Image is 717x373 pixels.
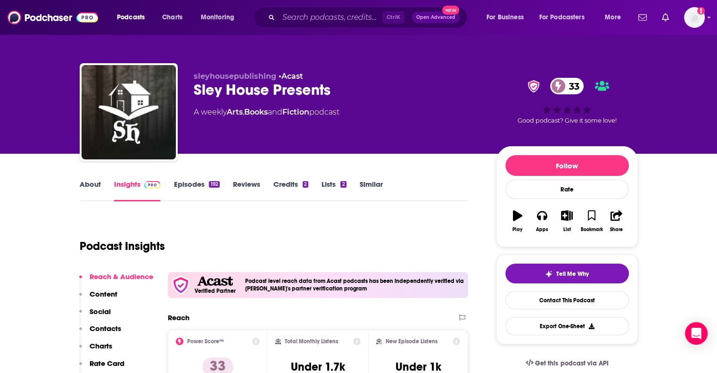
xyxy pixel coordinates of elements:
p: Contacts [90,324,121,333]
p: Charts [90,341,112,350]
h2: Reach [168,313,190,322]
div: Rate [505,180,629,199]
button: tell me why sparkleTell Me Why [505,264,629,283]
a: Episodes192 [173,180,219,201]
a: Lists2 [321,180,346,201]
span: sleyhousepublishing [194,72,276,81]
span: Logged in as GregKubie [684,7,705,28]
div: 2 [340,181,346,188]
button: open menu [533,10,598,25]
span: Tell Me Why [556,270,589,278]
span: Open Advanced [416,15,455,20]
img: tell me why sparkle [545,270,552,278]
button: Content [79,290,117,307]
span: 33 [560,78,584,94]
button: Bookmark [579,204,604,238]
div: List [563,227,571,232]
button: open menu [194,10,247,25]
button: Apps [530,204,554,238]
button: open menu [110,10,157,25]
p: Reach & Audience [90,272,153,281]
button: List [554,204,579,238]
button: Follow [505,155,629,176]
h5: Verified Partner [195,288,236,294]
span: Get this podcast via API [535,359,608,367]
a: Show notifications dropdown [658,9,673,25]
img: Podchaser - Follow, Share and Rate Podcasts [8,8,98,26]
p: Content [90,290,117,298]
p: Social [90,307,111,316]
div: Open Intercom Messenger [685,322,708,345]
div: 2 [303,181,308,188]
a: Similar [360,180,383,201]
button: Social [79,307,111,324]
a: Reviews [233,180,260,201]
button: Open AdvancedNew [412,12,460,23]
div: Apps [536,227,548,232]
button: open menu [598,10,633,25]
button: Play [505,204,530,238]
a: Fiction [282,108,309,116]
button: Charts [79,341,112,359]
a: Credits2 [273,180,308,201]
div: Bookmark [580,227,602,232]
img: User Profile [684,7,705,28]
img: verified Badge [525,80,543,92]
h2: Power Score™ [187,338,224,345]
a: Contact This Podcast [505,291,629,309]
div: Share [610,227,623,232]
a: 33 [550,78,584,94]
div: A weekly podcast [194,107,339,118]
input: Search podcasts, credits, & more... [279,10,382,25]
img: verfied icon [172,276,190,294]
span: • [279,72,303,81]
p: Rate Card [90,359,124,368]
span: , [243,108,244,116]
span: and [268,108,282,116]
h2: New Episode Listens [386,338,437,345]
h2: Total Monthly Listens [285,338,338,345]
svg: Add a profile image [697,7,705,15]
span: New [442,6,459,15]
a: Arts [227,108,243,116]
a: Charts [156,10,188,25]
img: Sley House Presents [82,65,176,159]
img: Podchaser Pro [144,181,161,189]
div: 192 [209,181,219,188]
span: More [605,11,621,24]
a: Acast [281,72,303,81]
h4: Podcast level reach data from Acast podcasts has been independently verified via [PERSON_NAME]'s ... [245,278,465,292]
span: For Business [486,11,524,24]
div: Play [512,227,522,232]
span: Monitoring [201,11,234,24]
button: Export One-Sheet [505,317,629,335]
span: Podcasts [117,11,145,24]
span: Ctrl K [382,11,404,24]
a: About [80,180,101,201]
img: Acast [197,276,233,286]
a: InsightsPodchaser Pro [114,180,161,201]
div: Search podcasts, credits, & more... [262,7,477,28]
div: verified Badge33Good podcast? Give it some love! [496,72,638,130]
button: Show profile menu [684,7,705,28]
button: Share [604,204,628,238]
button: Contacts [79,324,121,341]
h1: Podcast Insights [80,239,165,253]
a: Books [244,108,268,116]
span: For Podcasters [539,11,585,24]
span: Charts [162,11,182,24]
a: Show notifications dropdown [635,9,651,25]
button: Reach & Audience [79,272,153,290]
button: open menu [480,10,536,25]
span: Good podcast? Give it some love! [518,117,617,124]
